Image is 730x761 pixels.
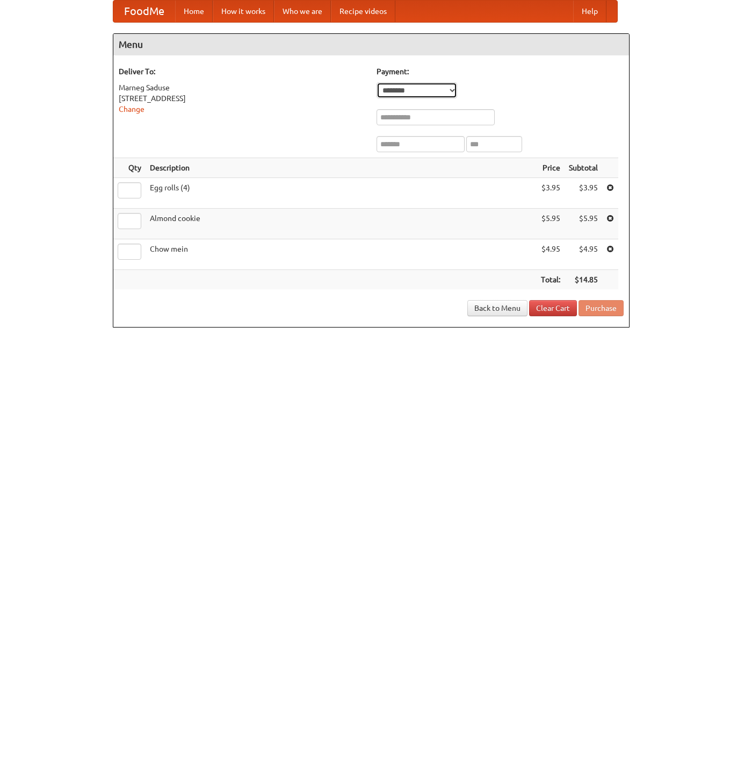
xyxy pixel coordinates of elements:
div: [STREET_ADDRESS] [119,93,366,104]
td: $5.95 [537,209,565,239]
td: Chow mein [146,239,537,270]
th: Qty [113,158,146,178]
h5: Payment: [377,66,624,77]
td: $3.95 [565,178,602,209]
a: Help [573,1,606,22]
th: Price [537,158,565,178]
th: Description [146,158,537,178]
a: Back to Menu [467,300,527,316]
td: $4.95 [537,239,565,270]
div: Marneg Saduse [119,82,366,93]
h4: Menu [113,34,629,55]
td: $3.95 [537,178,565,209]
a: Clear Cart [529,300,577,316]
td: Almond cookie [146,209,537,239]
th: $14.85 [565,270,602,290]
td: Egg rolls (4) [146,178,537,209]
a: Who we are [274,1,331,22]
button: Purchase [579,300,624,316]
h5: Deliver To: [119,66,366,77]
a: Recipe videos [331,1,395,22]
td: $4.95 [565,239,602,270]
a: Home [175,1,213,22]
a: FoodMe [113,1,175,22]
td: $5.95 [565,209,602,239]
a: Change [119,105,144,113]
th: Subtotal [565,158,602,178]
th: Total: [537,270,565,290]
a: How it works [213,1,274,22]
